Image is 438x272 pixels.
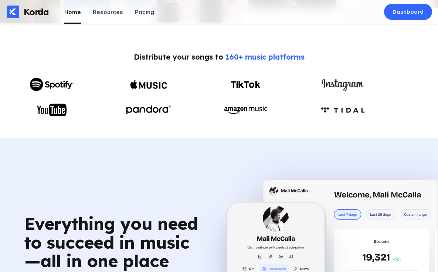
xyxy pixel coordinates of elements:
[231,81,261,88] img: TikTok
[24,214,202,271] div: Everything you need to succeed in music—all in one place
[320,77,365,93] img: Instagram
[64,9,81,16] div: Home
[320,107,365,113] img: Amazon
[225,52,305,61] span: 160+ music platforms
[393,8,424,16] div: Dashboard
[126,105,171,114] img: Pandora
[135,9,154,16] div: Pricing
[224,104,268,116] img: Amazon
[93,9,123,16] div: Resources
[30,78,74,91] img: Spotify
[24,6,49,17] div: Korda
[384,4,432,20] a: Dashboard
[134,52,305,61] div: Distribute your songs to
[37,104,67,116] img: YouTube
[130,74,167,95] img: Apple Music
